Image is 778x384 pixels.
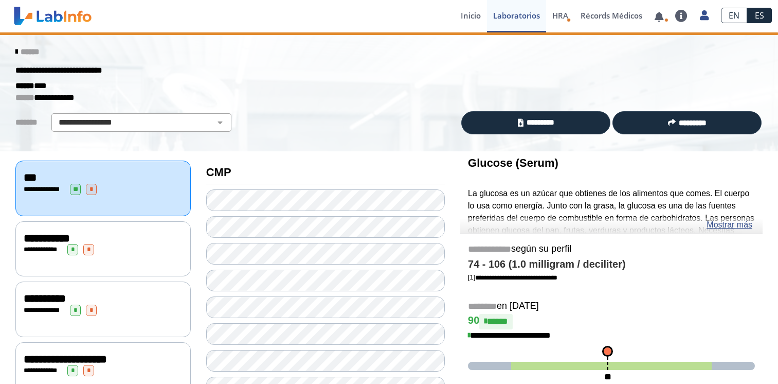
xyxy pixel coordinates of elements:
[468,156,558,169] b: Glucose (Serum)
[206,166,231,179] b: CMP
[468,301,755,312] h5: en [DATE]
[552,10,568,21] span: HRA
[468,314,755,329] h4: 90
[468,273,557,281] a: [1]
[468,243,755,255] h5: según su perfil
[707,219,752,231] a: Mostrar más
[468,258,755,271] h4: 74 - 106 (1.0 milligram / deciliter)
[747,8,772,23] a: ES
[721,8,747,23] a: EN
[468,187,755,273] p: La glucosa es un azúcar que obtienes de los alimentos que comes. El cuerpo lo usa como energía. J...
[686,344,767,373] iframe: Help widget launcher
